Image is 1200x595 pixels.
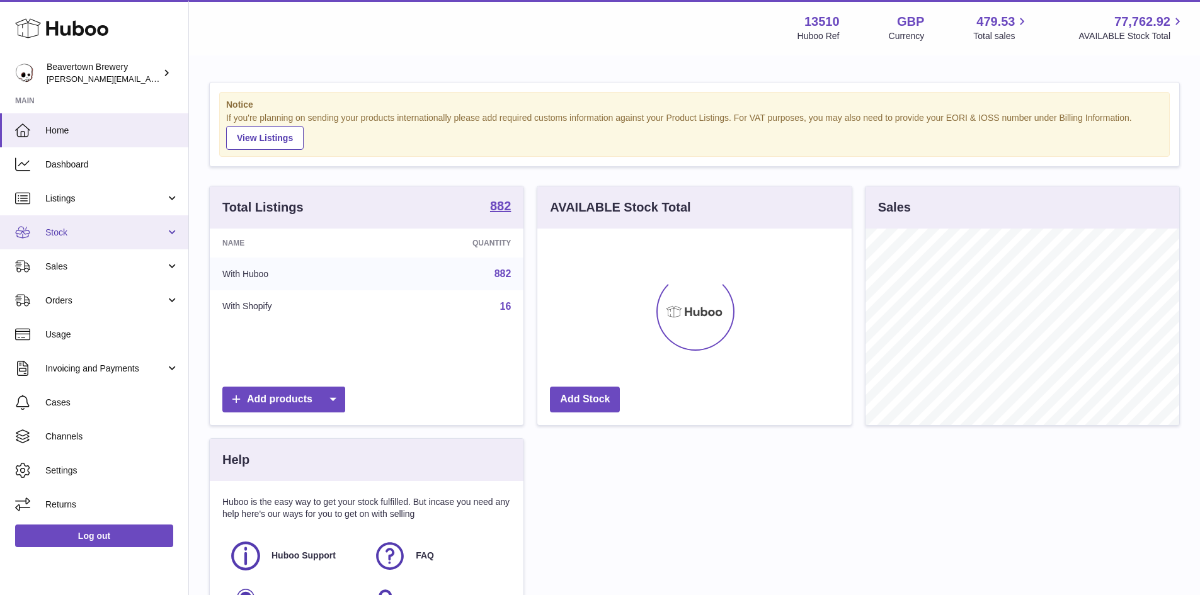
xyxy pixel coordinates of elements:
a: View Listings [226,126,304,150]
span: 479.53 [976,13,1015,30]
div: Huboo Ref [797,30,840,42]
a: FAQ [373,539,505,573]
span: FAQ [416,550,434,562]
a: 479.53 Total sales [973,13,1029,42]
span: Cases [45,397,179,409]
a: 77,762.92 AVAILABLE Stock Total [1078,13,1185,42]
td: With Shopify [210,290,379,323]
h3: AVAILABLE Stock Total [550,199,690,216]
a: 882 [494,268,511,279]
h3: Help [222,451,249,468]
div: If you're planning on sending your products internationally please add required customs informati... [226,112,1163,150]
a: Huboo Support [229,539,360,573]
span: Orders [45,295,166,307]
span: Sales [45,261,166,273]
div: Currency [889,30,925,42]
a: Add products [222,387,345,412]
span: [PERSON_NAME][EMAIL_ADDRESS][DOMAIN_NAME] [47,74,253,84]
th: Quantity [379,229,524,258]
a: Log out [15,524,173,547]
span: Settings [45,465,179,477]
div: Beavertown Brewery [47,61,160,85]
span: Stock [45,227,166,239]
th: Name [210,229,379,258]
span: 77,762.92 [1114,13,1170,30]
span: Usage [45,329,179,341]
span: Dashboard [45,159,179,171]
h3: Sales [878,199,911,216]
span: Invoicing and Payments [45,363,166,375]
strong: 13510 [804,13,840,30]
h3: Total Listings [222,199,304,216]
a: Add Stock [550,387,620,412]
a: 16 [500,301,511,312]
strong: GBP [897,13,924,30]
span: Total sales [973,30,1029,42]
span: Huboo Support [271,550,336,562]
a: 882 [490,200,511,215]
span: Listings [45,193,166,205]
td: With Huboo [210,258,379,290]
p: Huboo is the easy way to get your stock fulfilled. But incase you need any help here's our ways f... [222,496,511,520]
span: AVAILABLE Stock Total [1078,30,1185,42]
strong: 882 [490,200,511,212]
span: Returns [45,499,179,511]
strong: Notice [226,99,1163,111]
img: millie@beavertownbrewery.co.uk [15,64,34,82]
span: Home [45,125,179,137]
span: Channels [45,431,179,443]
